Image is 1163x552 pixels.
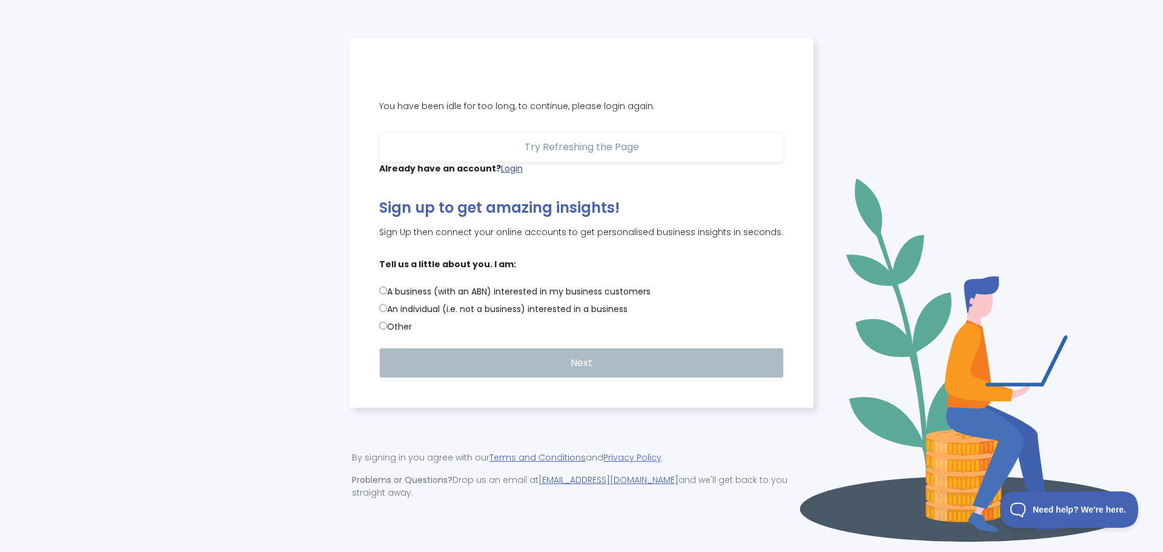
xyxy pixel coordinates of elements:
input: An individual (i.e. not a business) interested in a business [379,304,387,312]
p: You have been idle for too long, to continue, please login again. [379,100,784,113]
label: Other [379,321,784,333]
label: An individual (i.e. not a business) interested in a business [379,303,784,316]
label: A business (with an ABN) interested in my business customers [379,285,784,298]
a: Terms and Conditions [489,451,586,464]
a: [EMAIL_ADDRESS][DOMAIN_NAME] [538,474,678,486]
h2: Sign up to get amazing insights! [379,199,784,217]
p: Drop us an email at and we'll get back to you straight away. [352,474,811,499]
strong: Tell us a little about you. I am: [379,258,784,271]
input: A business (with an ABN) interested in my business customers [379,287,387,294]
button: Try Refreshing the Page [379,132,784,162]
a: Login [501,162,523,175]
strong: Already have an account? [379,162,501,175]
p: By signing in you agree with our and . [352,451,811,464]
iframe: Toggle Customer Support [1000,491,1139,528]
a: Privacy Policy [603,451,661,464]
p: Sign Up then connect your online accounts to get personalised business insights in seconds. [379,226,784,239]
input: Other [379,322,387,330]
strong: Problems or Questions? [352,474,452,486]
span: Try Refreshing the Page [525,140,639,154]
